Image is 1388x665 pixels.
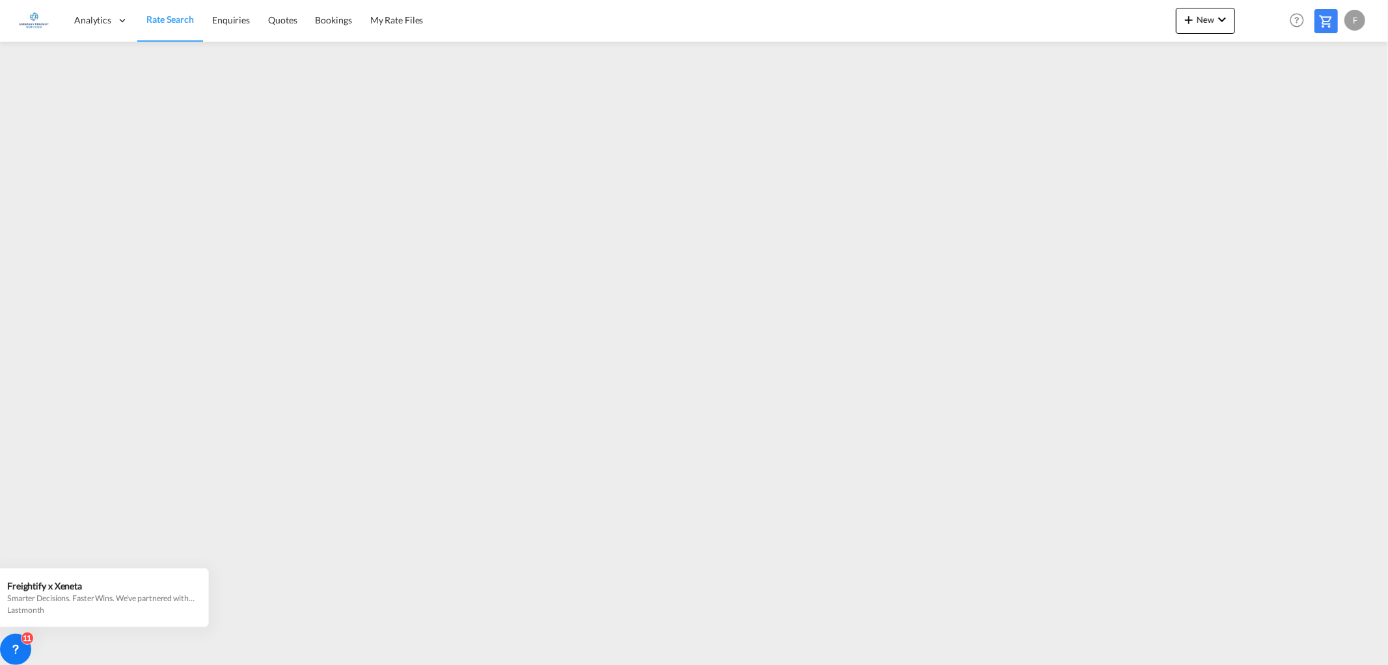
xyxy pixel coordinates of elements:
[370,14,424,25] span: My Rate Files
[146,14,194,25] span: Rate Search
[316,14,352,25] span: Bookings
[1181,14,1230,25] span: New
[1344,10,1365,31] div: F
[1181,12,1197,27] md-icon: icon-plus 400-fg
[1214,12,1230,27] md-icon: icon-chevron-down
[10,597,55,645] iframe: Chat
[1286,9,1314,33] div: Help
[20,6,49,35] img: e1326340b7c511ef854e8d6a806141ad.jpg
[268,14,297,25] span: Quotes
[74,14,111,27] span: Analytics
[1176,8,1235,34] button: icon-plus 400-fgNewicon-chevron-down
[212,14,250,25] span: Enquiries
[1286,9,1308,31] span: Help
